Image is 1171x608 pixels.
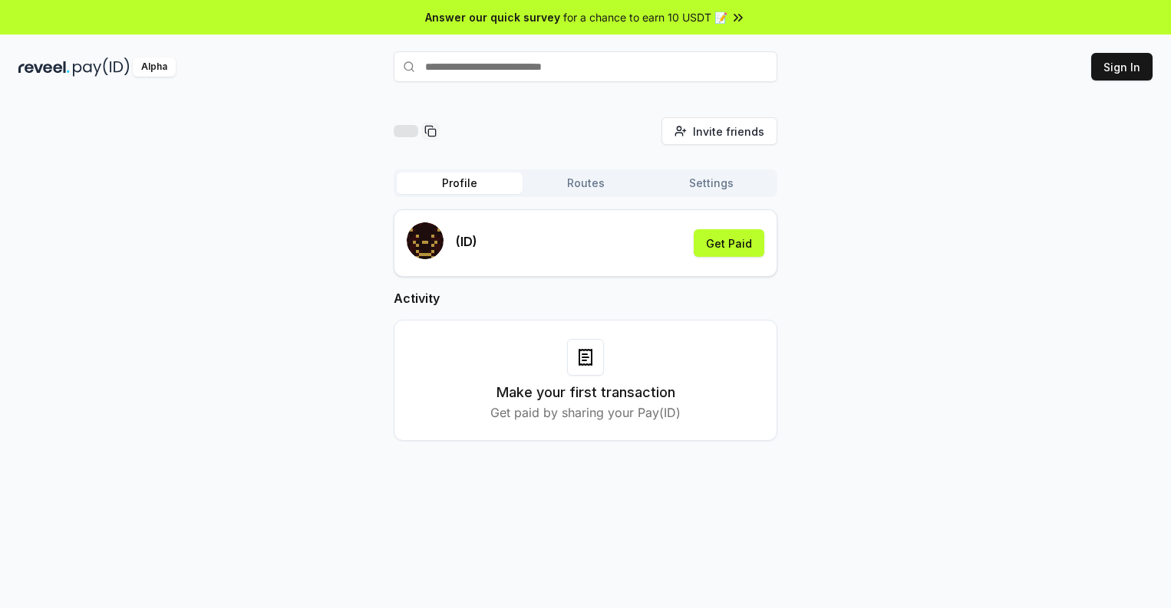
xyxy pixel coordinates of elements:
span: Answer our quick survey [425,9,560,25]
h3: Make your first transaction [496,382,675,403]
img: pay_id [73,58,130,77]
button: Settings [648,173,774,194]
p: Get paid by sharing your Pay(ID) [490,403,681,422]
span: for a chance to earn 10 USDT 📝 [563,9,727,25]
button: Routes [523,173,648,194]
p: (ID) [456,232,477,251]
button: Sign In [1091,53,1153,81]
button: Invite friends [661,117,777,145]
img: reveel_dark [18,58,70,77]
span: Invite friends [693,123,764,140]
button: Profile [397,173,523,194]
h2: Activity [394,289,777,307]
button: Get Paid [694,229,764,257]
div: Alpha [133,58,176,77]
